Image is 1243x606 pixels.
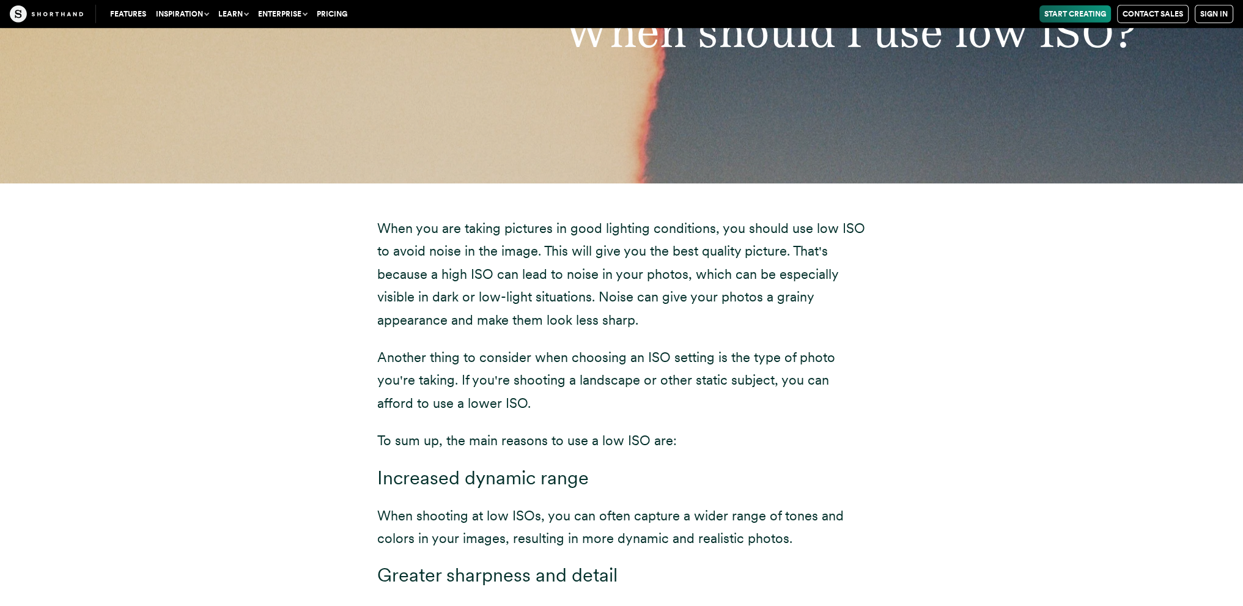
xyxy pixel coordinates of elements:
[105,6,151,23] a: Features
[377,429,866,452] p: To sum up, the main reasons to use a low ISO are:
[10,6,83,23] img: The Craft
[312,6,352,23] a: Pricing
[213,6,253,23] button: Learn
[151,6,213,23] button: Inspiration
[377,467,866,490] h3: Increased dynamic range
[1039,6,1111,23] a: Start Creating
[1195,5,1233,23] a: Sign in
[532,10,1160,54] h2: When should I use low ISO?
[1117,5,1189,23] a: Contact Sales
[377,504,866,550] p: When shooting at low ISOs, you can often capture a wider range of tones and colors in your images...
[253,6,312,23] button: Enterprise
[377,217,866,331] p: When you are taking pictures in good lighting conditions, you should use low ISO to avoid noise i...
[377,346,866,415] p: Another thing to consider when choosing an ISO setting is the type of photo you're taking. If you...
[377,564,866,587] h3: Greater sharpness and detail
